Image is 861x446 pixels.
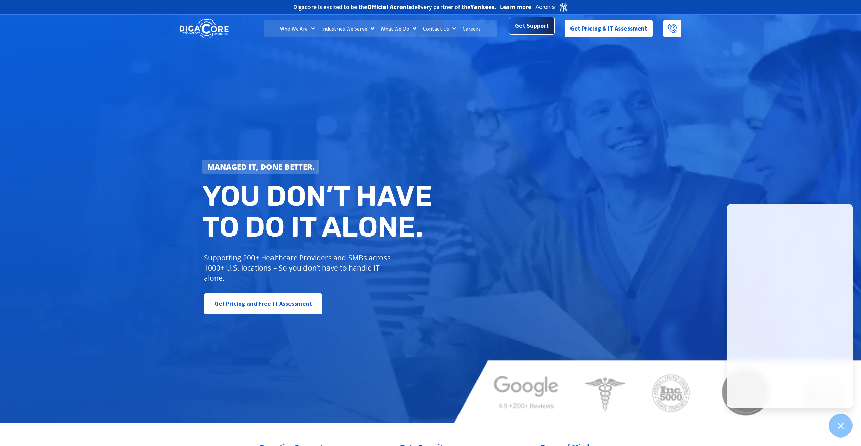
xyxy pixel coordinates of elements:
[419,20,459,37] a: Contact Us
[565,20,653,37] a: Get Pricing & IT Assessment
[202,160,320,174] a: Managed IT, done better.
[459,20,484,37] a: Careers
[377,20,419,37] a: What We Do
[207,162,315,172] strong: Managed IT, done better.
[202,181,436,243] h2: You don’t have to do IT alone.
[727,204,853,408] iframe: Chatgenie Messenger
[470,3,497,11] b: Yankees.
[204,253,394,283] p: Supporting 200+ Healthcare Providers and SMBs across 1000+ U.S. locations – So you don’t have to ...
[277,20,318,37] a: Who We Are
[509,17,554,35] a: Get Support
[293,4,497,10] h2: Digacore is excited to be the delivery partner of the
[180,18,229,39] img: DigaCore Technology Consulting
[204,293,322,314] a: Get Pricing and Free IT Assessment
[515,19,549,33] span: Get Support
[318,20,377,37] a: Industries We Serve
[535,2,568,12] img: Acronis
[570,22,648,35] span: Get Pricing & IT Assessment
[500,4,531,11] a: Learn more
[214,297,312,311] span: Get Pricing and Free IT Assessment
[264,20,497,37] nav: Menu
[367,3,411,11] b: Official Acronis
